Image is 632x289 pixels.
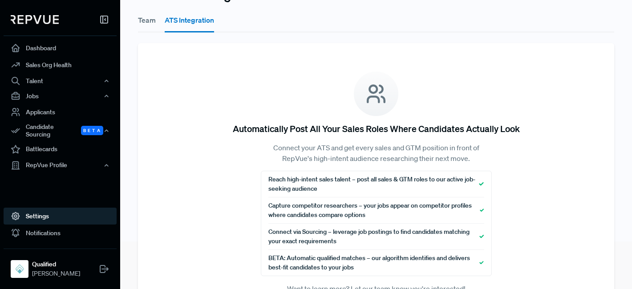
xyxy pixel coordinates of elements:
span: Connect via Sourcing – leverage job postings to find candidates matching your exact requirements [268,227,479,246]
span: [PERSON_NAME] [32,269,80,278]
a: Applicants [4,104,117,120]
strong: Qualified [32,260,80,269]
a: Dashboard [4,40,117,56]
span: Reach high-intent sales talent – post all sales & GTM roles to our active job-seeking audience [268,175,479,193]
p: Connect your ATS and get every sales and GTM position in front of RepVue's high-intent audience r... [261,142,492,164]
a: QualifiedQualified[PERSON_NAME] [4,249,117,282]
a: Sales Org Health [4,56,117,73]
button: RepVue Profile [4,158,117,173]
a: Battlecards [4,141,117,158]
span: Beta [81,126,103,135]
span: BETA: Automatic qualified matches – our algorithm identifies and delivers best-fit candidates to ... [268,253,480,272]
img: Qualified [12,262,27,276]
span: Capture competitor researchers – your jobs appear on competitor profiles where candidates compare... [268,201,480,220]
button: Talent [4,73,117,88]
button: Candidate Sourcing Beta [4,120,117,141]
img: RepVue [11,15,59,24]
a: Notifications [4,225,117,241]
div: Candidate Sourcing [4,120,117,141]
h5: Automatically Post All Your Sales Roles Where Candidates Actually Look [233,123,520,134]
button: Jobs [4,88,117,104]
button: ATS Integration [165,8,214,32]
a: Settings [4,208,117,225]
button: Team [138,8,156,32]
